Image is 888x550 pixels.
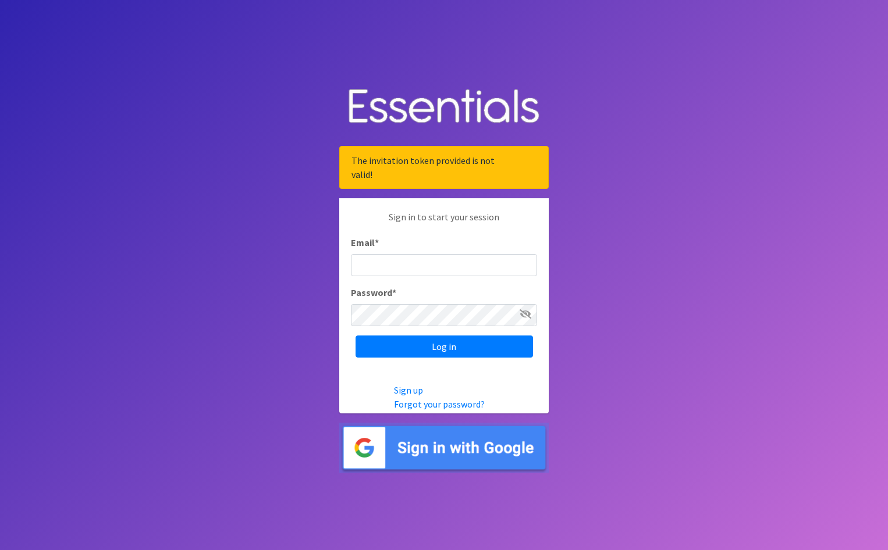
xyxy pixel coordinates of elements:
input: Log in [356,335,533,358]
a: Forgot your password? [394,398,485,410]
label: Password [351,285,396,299]
img: Human Essentials [339,77,549,137]
div: The invitation token provided is not valid! [339,146,549,189]
img: Sign in with Google [339,423,549,473]
abbr: required [375,237,379,248]
p: Sign in to start your session [351,210,537,235]
abbr: required [392,287,396,298]
label: Email [351,235,379,249]
a: Sign up [394,384,423,396]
